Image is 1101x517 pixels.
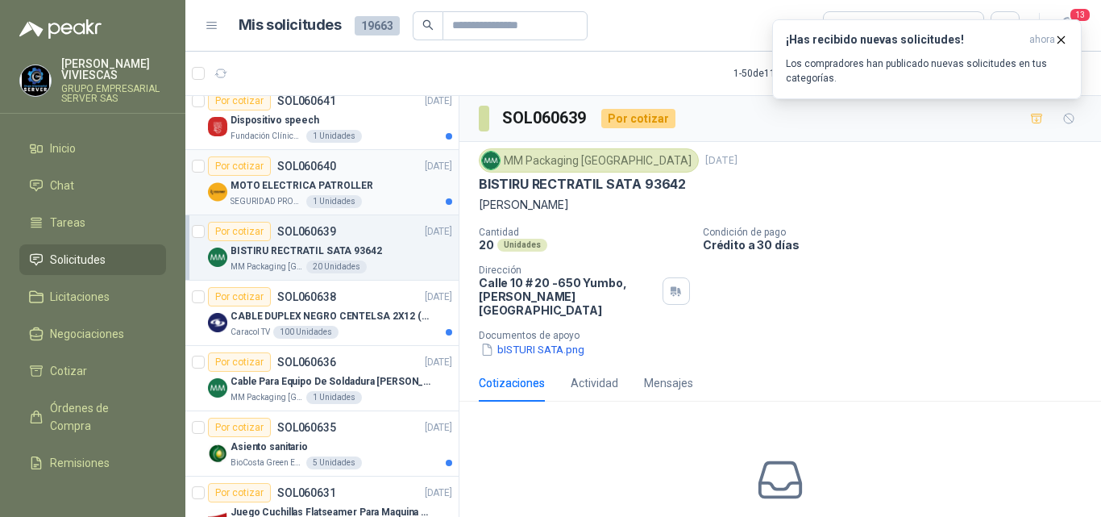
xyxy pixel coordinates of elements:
[208,182,227,202] img: Company Logo
[479,196,1082,214] p: [PERSON_NAME]
[306,195,362,208] div: 1 Unidades
[833,17,867,35] div: Todas
[239,14,342,37] h1: Mis solicitudes
[497,239,547,252] div: Unidades
[19,448,166,478] a: Remisiones
[50,214,85,231] span: Tareas
[479,176,686,193] p: BISTIRU RECTRATIL SATA 93642
[208,117,227,136] img: Company Logo
[20,65,51,96] img: Company Logo
[703,227,1095,238] p: Condición de pago
[19,133,166,164] a: Inicio
[425,290,452,305] p: [DATE]
[786,56,1068,85] p: Los compradores han publicado nuevas solicitudes en tus categorías.
[19,207,166,238] a: Tareas
[479,265,656,276] p: Dirección
[479,341,586,358] button: bISTURI SATA.png
[422,19,434,31] span: search
[185,150,459,215] a: Por cotizarSOL060640[DATE] Company LogoMOTO ELECTRICA PATROLLERSEGURIDAD PROVISER LTDA1 Unidades
[50,399,151,435] span: Órdenes de Compra
[208,313,227,332] img: Company Logo
[208,91,271,110] div: Por cotizar
[208,287,271,306] div: Por cotizar
[355,16,400,35] span: 19663
[425,486,452,501] p: [DATE]
[19,319,166,349] a: Negociaciones
[231,309,431,324] p: CABLE DUPLEX NEGRO CENTELSA 2X12 (COLOR NEGRO)
[277,422,336,433] p: SOL060635
[50,362,87,380] span: Cotizar
[208,418,271,437] div: Por cotizar
[19,170,166,201] a: Chat
[644,374,693,392] div: Mensajes
[1069,7,1091,23] span: 13
[306,261,367,273] div: 20 Unidades
[425,94,452,109] p: [DATE]
[479,374,545,392] div: Cotizaciones
[231,113,319,128] p: Dispositivo speech
[306,457,362,469] div: 5 Unidades
[185,281,459,346] a: Por cotizarSOL060638[DATE] Company LogoCABLE DUPLEX NEGRO CENTELSA 2X12 (COLOR NEGRO)Caracol TV10...
[208,248,227,267] img: Company Logo
[50,251,106,269] span: Solicitudes
[479,227,690,238] p: Cantidad
[703,238,1095,252] p: Crédito a 30 días
[479,148,699,173] div: MM Packaging [GEOGRAPHIC_DATA]
[425,355,452,370] p: [DATE]
[273,326,339,339] div: 100 Unidades
[61,58,166,81] p: [PERSON_NAME] VIVIESCAS
[231,326,270,339] p: Caracol TV
[277,161,336,172] p: SOL060640
[502,106,588,131] h3: SOL060639
[50,454,110,472] span: Remisiones
[208,352,271,372] div: Por cotizar
[277,291,336,302] p: SOL060638
[231,244,382,259] p: BISTIRU RECTRATIL SATA 93642
[61,84,166,103] p: GRUPO EMPRESARIAL SERVER SAS
[208,156,271,176] div: Por cotizar
[772,19,1082,99] button: ¡Has recibido nuevas solicitudes!ahora Los compradores han publicado nuevas solicitudes en tus ca...
[231,261,303,273] p: MM Packaging [GEOGRAPHIC_DATA]
[277,487,336,498] p: SOL060631
[231,178,373,194] p: MOTO ELECTRICA PATROLLER
[479,330,1095,341] p: Documentos de apoyo
[50,177,74,194] span: Chat
[19,244,166,275] a: Solicitudes
[208,444,227,463] img: Company Logo
[277,356,336,368] p: SOL060636
[786,33,1023,47] h3: ¡Has recibido nuevas solicitudes!
[306,391,362,404] div: 1 Unidades
[19,393,166,441] a: Órdenes de Compra
[231,457,303,469] p: BioCosta Green Energy S.A.S
[50,288,110,306] span: Licitaciones
[231,195,303,208] p: SEGURIDAD PROVISER LTDA
[306,130,362,143] div: 1 Unidades
[733,60,844,86] div: 1 - 50 de 11771
[601,109,675,128] div: Por cotizar
[208,222,271,241] div: Por cotizar
[185,85,459,150] a: Por cotizarSOL060641[DATE] Company LogoDispositivo speechFundación Clínica Shaio1 Unidades
[185,411,459,477] a: Por cotizarSOL060635[DATE] Company LogoAsiento sanitarioBioCosta Green Energy S.A.S5 Unidades
[705,153,737,169] p: [DATE]
[231,440,308,455] p: Asiento sanitario
[50,140,76,157] span: Inicio
[19,19,102,39] img: Logo peakr
[425,159,452,174] p: [DATE]
[479,276,656,317] p: Calle 10 # 20 -650 Yumbo , [PERSON_NAME][GEOGRAPHIC_DATA]
[208,378,227,398] img: Company Logo
[231,391,303,404] p: MM Packaging [GEOGRAPHIC_DATA]
[208,483,271,502] div: Por cotizar
[482,152,500,169] img: Company Logo
[185,346,459,411] a: Por cotizarSOL060636[DATE] Company LogoCable Para Equipo De Soldadura [PERSON_NAME]MM Packaging [...
[277,226,336,237] p: SOL060639
[19,356,166,386] a: Cotizar
[425,420,452,436] p: [DATE]
[1029,33,1055,47] span: ahora
[231,130,303,143] p: Fundación Clínica Shaio
[1053,11,1082,40] button: 13
[185,215,459,281] a: Por cotizarSOL060639[DATE] Company LogoBISTIRU RECTRATIL SATA 93642MM Packaging [GEOGRAPHIC_DATA]...
[479,238,494,252] p: 20
[277,95,336,106] p: SOL060641
[50,325,124,343] span: Negociaciones
[231,374,431,390] p: Cable Para Equipo De Soldadura [PERSON_NAME]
